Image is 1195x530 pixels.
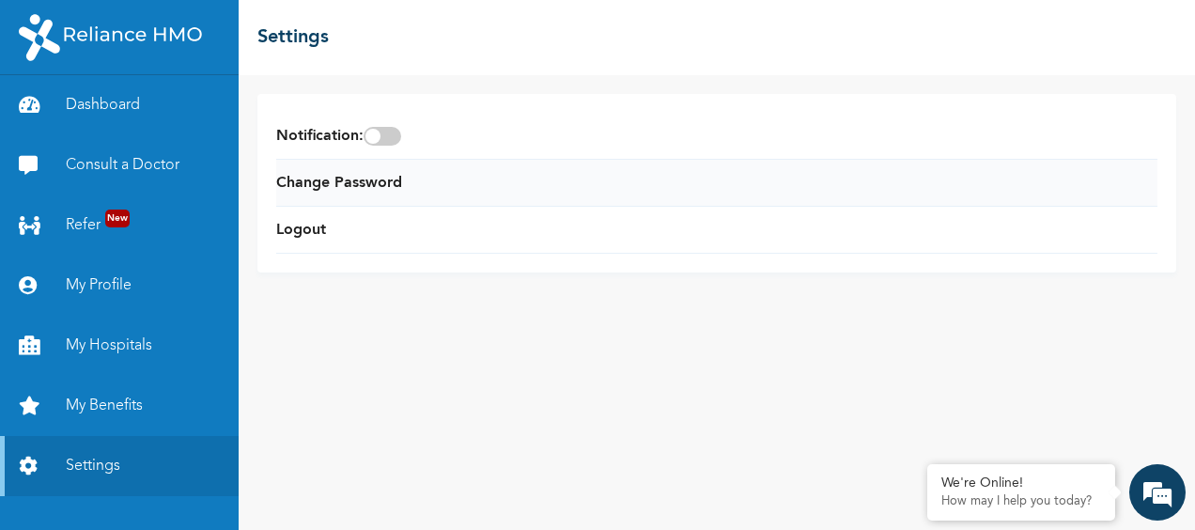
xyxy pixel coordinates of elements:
[276,219,326,242] a: Logout
[19,14,202,61] img: RelianceHMO's Logo
[105,210,130,227] span: New
[98,105,316,130] div: Chat with us now
[941,475,1101,491] div: We're Online!
[184,436,359,494] div: FAQs
[109,165,259,355] span: We're online!
[257,23,329,52] h2: Settings
[308,9,353,55] div: Minimize live chat window
[276,125,401,148] span: Notification :
[941,494,1101,509] p: How may I help you today?
[9,370,358,436] textarea: Type your message and hit 'Enter'
[9,469,184,482] span: Conversation
[35,94,76,141] img: d_794563401_company_1708531726252_794563401
[276,172,402,195] a: Change Password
